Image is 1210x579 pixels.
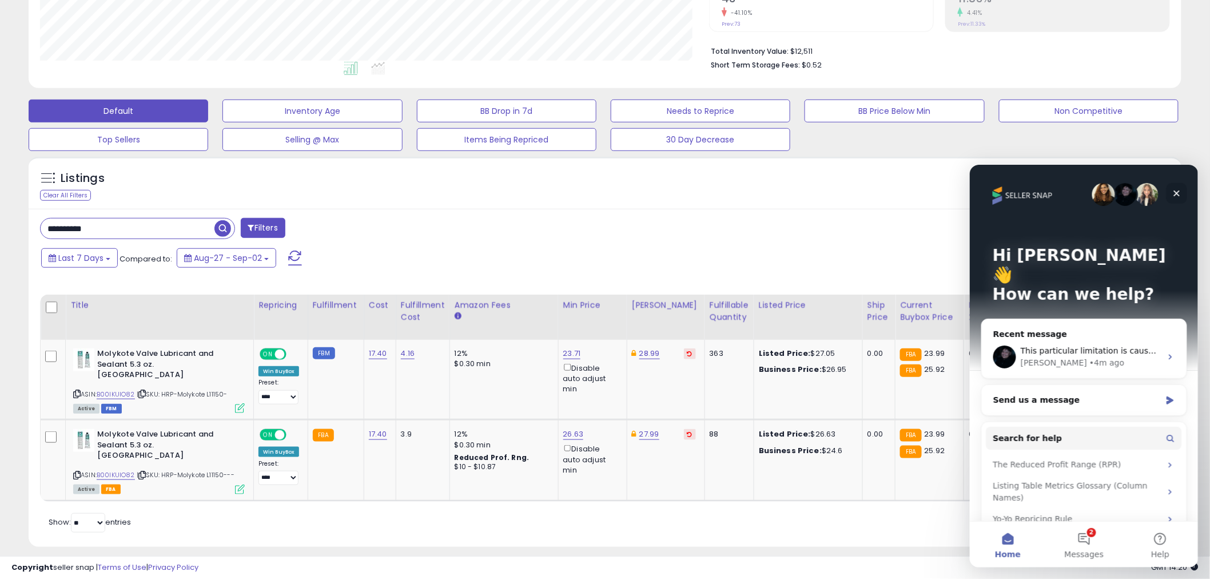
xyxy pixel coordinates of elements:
span: ON [261,350,275,359]
span: Last 7 Days [58,252,104,264]
iframe: Intercom live chat [970,165,1199,568]
a: 17.40 [369,429,387,440]
span: Aug-27 - Sep-02 [194,252,262,264]
small: -41.10% [727,9,753,17]
div: Listed Price [759,299,858,311]
div: 0% [969,429,1006,439]
button: BB Drop in 7d [417,100,596,122]
span: | SKU: HRP-Molykote L11150- [137,390,228,399]
a: 26.63 [563,429,584,440]
b: Total Inventory Value: [711,46,789,56]
div: Preset: [258,379,299,404]
small: FBA [900,348,921,361]
span: Help [181,386,200,394]
div: 363 [710,348,745,359]
div: Yo-Yo Repricing Rule [17,344,212,365]
button: Last 7 Days [41,248,118,268]
div: 88 [710,429,745,439]
div: 12% [455,429,550,439]
b: Listed Price: [759,348,811,359]
a: 23.71 [563,348,581,359]
button: Non Competitive [999,100,1179,122]
span: 23.99 [925,429,945,439]
div: Clear All Filters [40,190,91,201]
div: Disable auto adjust min [563,443,618,475]
small: 4.41% [963,9,982,17]
span: Messages [95,386,134,394]
div: Listing Table Metrics Glossary (Column Names) [23,315,192,339]
small: Amazon Fees. [455,311,461,322]
div: Win BuyBox [258,366,299,376]
span: 25.92 [925,445,945,456]
b: Molykote Valve Lubricant and Sealant 5.3 oz. [GEOGRAPHIC_DATA] [97,348,236,383]
div: ASIN: [73,429,245,493]
span: OFF [285,430,303,440]
div: Cost [369,299,391,311]
button: Top Sellers [29,128,208,151]
div: The Reduced Profit Range (RPR) [17,289,212,311]
b: Business Price: [759,445,822,456]
button: Filters [241,218,285,238]
div: 0% [969,348,1006,359]
div: $10 - $10.87 [455,462,550,472]
div: 12% [455,348,550,359]
div: Fulfillment [313,299,359,311]
div: BB Share 24h. [969,299,1010,323]
b: Reduced Prof. Rng. [455,453,530,462]
b: Short Term Storage Fees: [711,60,800,70]
div: Title [70,299,249,311]
button: Selling @ Max [222,128,402,151]
span: 23.99 [925,348,945,359]
span: Compared to: [120,253,172,264]
div: 0.00 [867,348,886,359]
span: All listings currently available for purchase on Amazon [73,404,99,414]
div: Win BuyBox [258,447,299,457]
a: Privacy Policy [148,562,198,573]
div: • 4m ago [120,192,154,204]
button: Default [29,100,208,122]
small: FBA [900,429,921,442]
small: FBM [313,347,335,359]
div: [PERSON_NAME] [632,299,700,311]
span: OFF [285,350,303,359]
div: Yo-Yo Repricing Rule [23,348,192,360]
img: 41ujV4kxzvL._SL40_.jpg [73,429,94,452]
span: | SKU: HRP-Molykote L11150--- [137,470,234,479]
div: Repricing [258,299,303,311]
div: Ship Price [867,299,890,323]
small: Prev: 73 [722,21,741,27]
div: Listing Table Metrics Glossary (Column Names) [17,311,212,344]
a: 28.99 [639,348,660,359]
button: Aug-27 - Sep-02 [177,248,276,268]
button: BB Price Below Min [805,100,984,122]
a: B00IKUIO82 [97,470,135,480]
div: Fulfillment Cost [401,299,445,323]
div: $26.63 [759,429,854,439]
div: 0.00 [867,429,886,439]
div: Disable auto adjust min [563,362,618,394]
b: Listed Price: [759,429,811,439]
div: Preset: [258,460,299,486]
a: Terms of Use [98,562,146,573]
small: FBA [900,364,921,377]
small: Prev: 11.33% [958,21,985,27]
button: Help [153,357,229,403]
span: FBA [101,485,121,494]
li: $12,511 [711,43,1161,57]
img: 41ujV4kxzvL._SL40_.jpg [73,348,94,371]
div: $26.95 [759,364,854,375]
a: B00IKUIO82 [97,390,135,399]
button: 30 Day Decrease [611,128,790,151]
div: Send us a message [11,220,217,251]
div: ASIN: [73,348,245,412]
div: Send us a message [23,229,191,241]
